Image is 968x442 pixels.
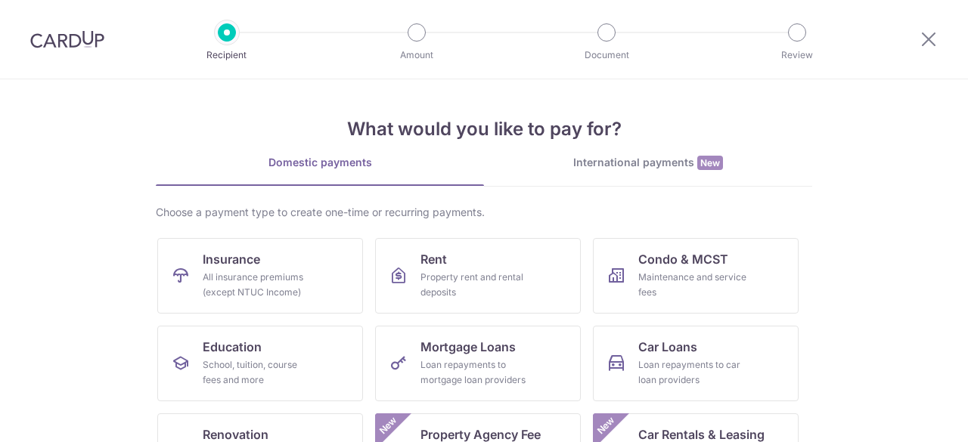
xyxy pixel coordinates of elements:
span: New [376,413,401,438]
a: Mortgage LoansLoan repayments to mortgage loan providers [375,326,581,401]
a: InsuranceAll insurance premiums (except NTUC Income) [157,238,363,314]
div: Loan repayments to mortgage loan providers [420,357,529,388]
div: Domestic payments [156,155,484,170]
span: New [697,156,723,170]
div: Maintenance and service fees [638,270,747,300]
span: Insurance [203,250,260,268]
div: School, tuition, course fees and more [203,357,312,388]
p: Document [551,48,662,63]
p: Amount [361,48,473,63]
span: Mortgage Loans [420,338,516,356]
div: Loan repayments to car loan providers [638,357,747,388]
p: Recipient [171,48,283,63]
h4: What would you like to pay for? [156,116,812,143]
img: CardUp [30,30,104,48]
iframe: Opens a widget where you can find more information [871,397,953,434]
div: All insurance premiums (except NTUC Income) [203,270,312,300]
span: New [594,413,619,438]
p: Review [741,48,853,63]
div: International payments [484,155,812,171]
a: EducationSchool, tuition, course fees and more [157,326,363,401]
span: Education [203,338,262,356]
a: Car LoansLoan repayments to car loan providers [593,326,799,401]
div: Property rent and rental deposits [420,270,529,300]
span: Car Loans [638,338,697,356]
span: Condo & MCST [638,250,728,268]
div: Choose a payment type to create one-time or recurring payments. [156,205,812,220]
a: Condo & MCSTMaintenance and service fees [593,238,799,314]
span: Rent [420,250,447,268]
a: RentProperty rent and rental deposits [375,238,581,314]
